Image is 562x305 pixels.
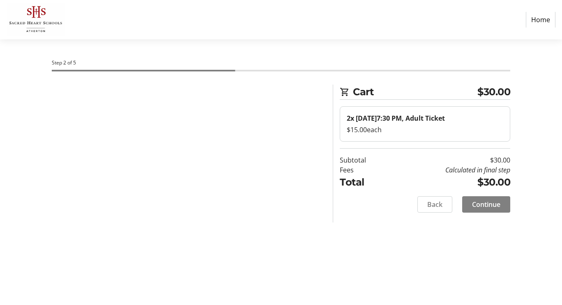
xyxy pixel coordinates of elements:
span: Continue [472,200,500,209]
td: $30.00 [389,175,510,190]
button: Continue [462,196,510,213]
td: Calculated in final step [389,165,510,175]
button: Back [417,196,452,213]
a: Home [526,12,555,28]
td: Total [340,175,389,190]
img: Sacred Heart Schools, Atherton's Logo [7,3,65,36]
strong: 2x [DATE]7:30 PM, Adult Ticket [347,114,445,123]
td: $30.00 [389,155,510,165]
span: Cart [353,85,477,99]
div: $15.00 each [347,125,503,135]
td: Subtotal [340,155,389,165]
span: $30.00 [477,85,510,99]
span: Back [427,200,442,209]
div: Step 2 of 5 [52,59,510,67]
td: Fees [340,165,389,175]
